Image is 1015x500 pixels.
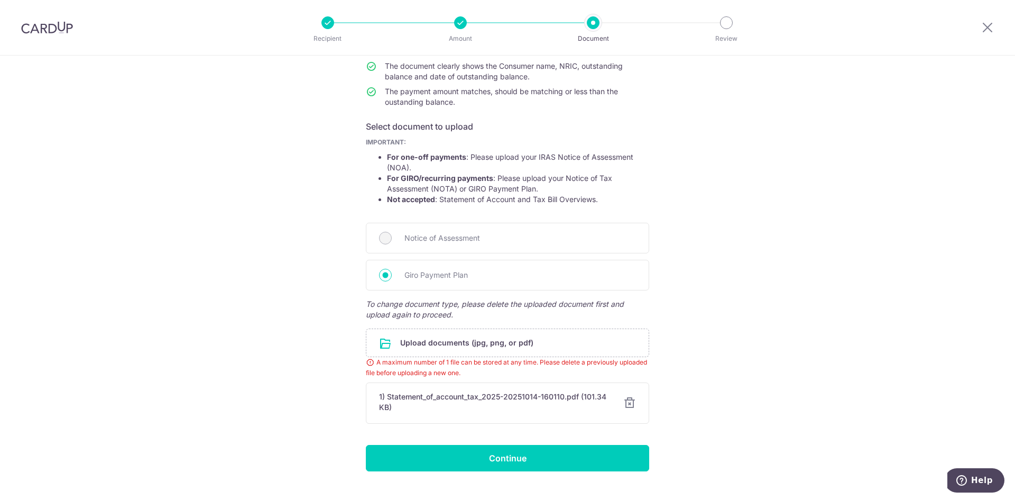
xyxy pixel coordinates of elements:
[421,33,500,44] p: Amount
[404,269,636,281] span: Giro Payment Plan
[387,152,466,161] strong: For one-off payments
[289,33,367,44] p: Recipient
[947,468,1004,495] iframe: Opens a widget where you can find more information
[366,357,649,378] div: A maximum number of 1 file can be stored at any time. Please delete a previously uploaded file be...
[366,329,649,357] div: Upload documents (jpg, png, or pdf)
[387,152,649,173] li: : Please upload your IRAS Notice of Assessment (NOA).
[366,138,406,146] b: IMPORTANT:
[387,195,435,204] strong: Not accepted
[387,194,649,205] li: : Statement of Account and Tax Bill Overviews.
[404,232,636,244] span: Notice of Assessment
[366,120,649,133] h6: Select document to upload
[366,299,649,320] span: To change document type, please delete the uploaded document first and upload again to proceed.
[387,174,493,183] strong: For GIRO/recurring payments
[385,61,623,81] span: The document clearly shows the Consumer name, NRIC, outstanding balance and date of outstanding b...
[554,33,632,44] p: Document
[385,87,618,106] span: The payment amount matches, should be matching or less than the oustanding balance.
[379,392,611,413] div: 1) Statement_of_account_tax_2025-20251014-160110.pdf (101.34 KB)
[366,445,649,471] input: Continue
[687,33,765,44] p: Review
[21,21,73,34] img: CardUp
[387,173,649,194] li: : Please upload your Notice of Tax Assessment (NOTA) or GIRO Payment Plan.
